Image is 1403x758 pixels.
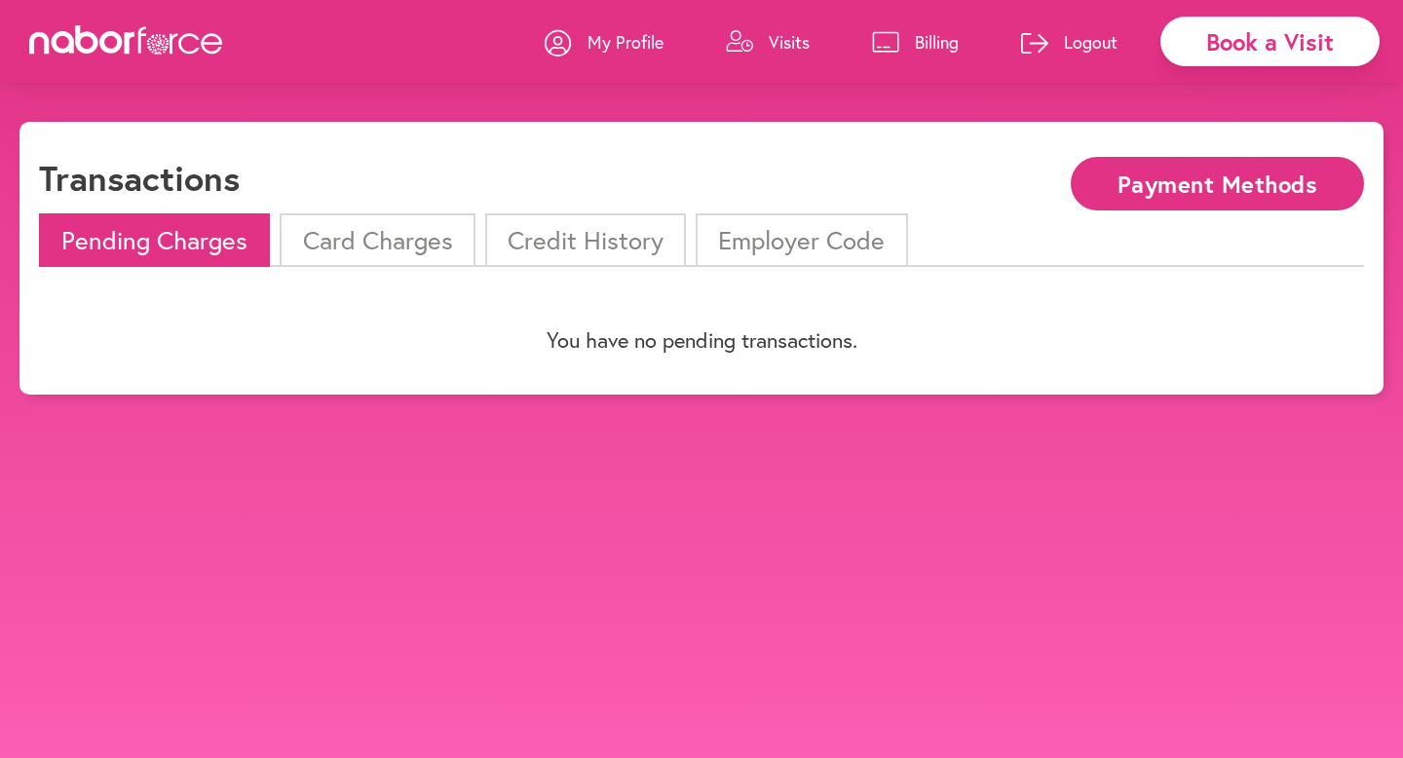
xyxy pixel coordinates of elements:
[39,327,1364,353] p: You have no pending transactions.
[696,213,907,267] li: Employer Code
[39,213,270,267] li: Pending Charges
[872,13,959,71] a: Billing
[1064,30,1118,54] p: Logout
[1021,13,1118,71] a: Logout
[545,13,664,71] a: My Profile
[588,30,664,54] p: My Profile
[1160,17,1380,66] div: Book a Visit
[1071,157,1364,210] button: Payment Methods
[769,30,810,54] p: Visits
[280,213,474,267] li: Card Charges
[915,30,959,54] p: Billing
[1071,172,1364,191] a: Payment Methods
[726,13,810,71] a: Visits
[485,213,686,267] li: Credit History
[39,157,240,199] h1: Transactions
